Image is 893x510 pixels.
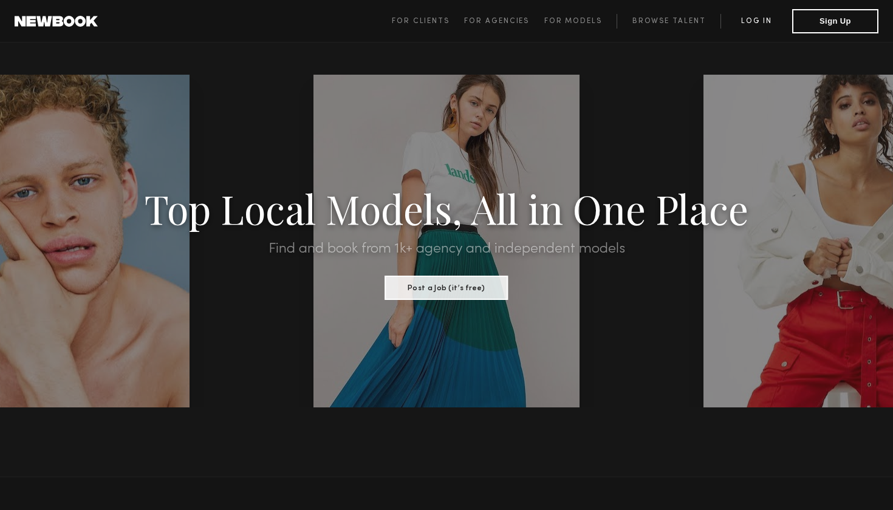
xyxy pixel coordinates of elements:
a: Post a Job (it’s free) [385,280,508,293]
a: Log in [720,14,792,29]
button: Post a Job (it’s free) [385,276,508,300]
h1: Top Local Models, All in One Place [67,189,826,227]
a: For Clients [392,14,464,29]
a: For Models [544,14,617,29]
span: For Agencies [464,18,529,25]
a: For Agencies [464,14,544,29]
span: For Models [544,18,602,25]
span: For Clients [392,18,450,25]
button: Sign Up [792,9,878,33]
a: Browse Talent [617,14,720,29]
h2: Find and book from 1k+ agency and independent models [67,242,826,256]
